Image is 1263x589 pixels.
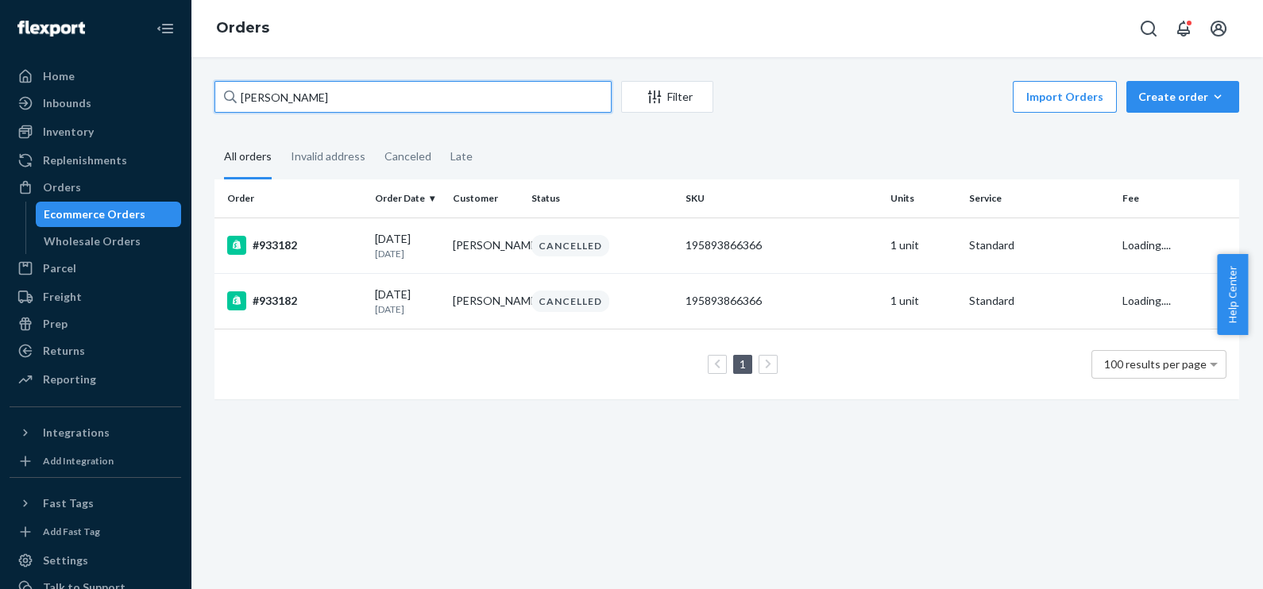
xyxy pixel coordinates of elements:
th: Units [884,179,963,218]
div: Invalid address [291,136,365,177]
button: Open account menu [1203,13,1234,44]
div: Reporting [43,371,96,387]
div: Ecommerce Orders [44,206,145,222]
input: Search orders [214,81,612,113]
td: Loading.... [1116,273,1239,329]
img: Flexport logo [17,21,85,37]
button: Open Search Box [1133,13,1165,44]
th: Fee [1116,179,1239,218]
p: [DATE] [375,247,441,260]
div: #933182 [227,291,362,310]
a: Freight [10,284,181,310]
div: Settings [43,552,88,568]
ol: breadcrumbs [203,6,282,52]
div: 195893866366 [686,293,878,309]
a: Replenishments [10,148,181,173]
a: Add Fast Tag [10,522,181,541]
a: Settings [10,548,181,573]
th: Order [214,179,369,218]
button: Fast Tags [10,491,181,516]
div: [DATE] [375,231,441,260]
div: Customer [453,191,519,205]
a: Add Integration [10,452,181,471]
th: SKU [679,179,884,218]
span: 100 results per page [1104,357,1207,371]
button: Integrations [10,420,181,445]
div: Add Fast Tag [43,525,100,538]
td: [PERSON_NAME] [446,218,525,273]
p: Standard [969,293,1110,309]
div: Wholesale Orders [44,233,141,249]
div: Parcel [43,260,76,276]
div: Fast Tags [43,495,94,511]
th: Status [525,179,679,218]
a: Ecommerce Orders [36,202,182,227]
div: Home [43,68,75,84]
th: Service [963,179,1117,218]
a: Inventory [10,119,181,144]
div: Freight [43,289,82,305]
div: Create order [1138,89,1227,105]
a: Page 1 is your current page [736,357,749,371]
div: Orders [43,179,81,195]
td: [PERSON_NAME] [446,273,525,329]
a: Parcel [10,256,181,281]
td: Loading.... [1116,218,1239,273]
div: CANCELLED [531,235,609,256]
div: All orders [224,136,272,179]
a: Home [10,64,181,89]
div: Add Integration [43,454,114,468]
div: Inbounds [43,95,91,111]
a: Wholesale Orders [36,229,182,254]
p: Standard [969,237,1110,253]
th: Order Date [369,179,447,218]
td: 1 unit [884,273,963,329]
div: Inventory [43,124,94,140]
a: Inbounds [10,90,181,116]
div: Late [450,136,473,177]
button: Create order [1126,81,1239,113]
button: Open notifications [1168,13,1199,44]
div: Prep [43,316,68,332]
div: CANCELLED [531,291,609,312]
div: Returns [43,343,85,359]
a: Prep [10,311,181,337]
div: Replenishments [43,152,127,168]
button: Import Orders [1013,81,1117,113]
a: Reporting [10,367,181,392]
div: 195893866366 [686,237,878,253]
button: Close Navigation [149,13,181,44]
button: Help Center [1217,254,1248,335]
div: [DATE] [375,287,441,316]
a: Orders [10,175,181,200]
p: [DATE] [375,302,441,316]
button: Filter [621,81,713,113]
div: Canceled [384,136,431,177]
div: Filter [622,89,713,105]
div: Integrations [43,425,110,441]
a: Returns [10,338,181,364]
td: 1 unit [884,218,963,273]
a: Orders [216,19,269,37]
div: #933182 [227,236,362,255]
